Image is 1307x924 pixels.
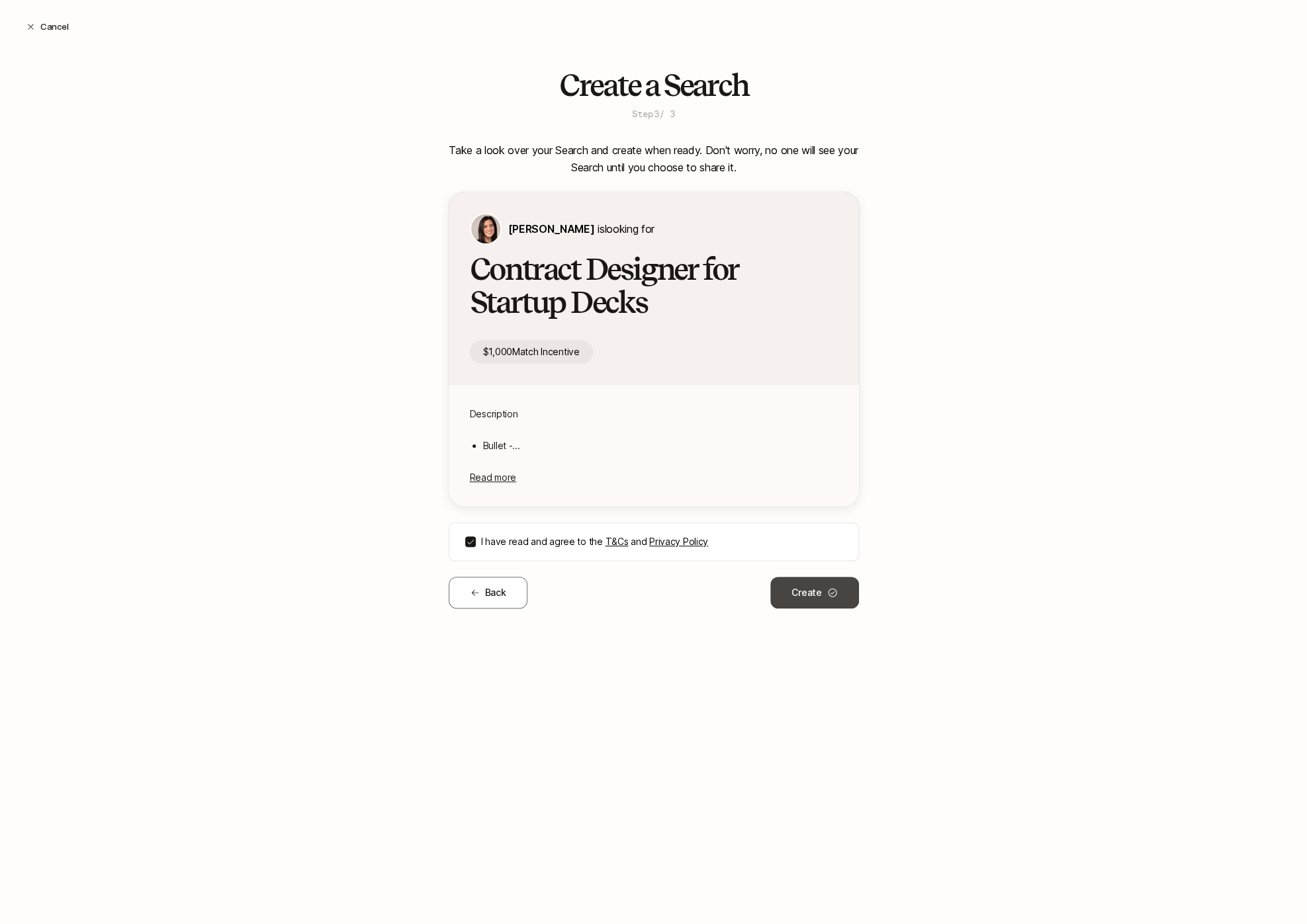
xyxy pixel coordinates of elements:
[508,222,595,235] a: [PERSON_NAME]
[470,253,838,319] h2: Contract Designer for Startup Decks
[483,438,838,454] li: Bullet -...
[16,15,79,38] button: Cancel
[470,472,516,483] span: Read more
[508,220,654,237] p: is looking for
[449,142,859,176] p: Take a look over your Search and create when ready. Don't worry, no one will see your Search unti...
[470,340,593,364] p: $1,000 Match Incentive
[470,406,838,422] p: Description
[649,536,708,547] a: Privacy Policy
[559,69,748,102] h2: Create a Search
[605,536,628,547] a: T&Cs
[471,214,500,243] img: 71d7b91d_d7cb_43b4_a7ea_a9b2f2cc6e03.jpg
[449,577,528,609] button: Back
[770,577,858,609] button: Create
[632,107,675,120] p: Step 3 / 3
[481,534,842,550] label: I have read and agree to the and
